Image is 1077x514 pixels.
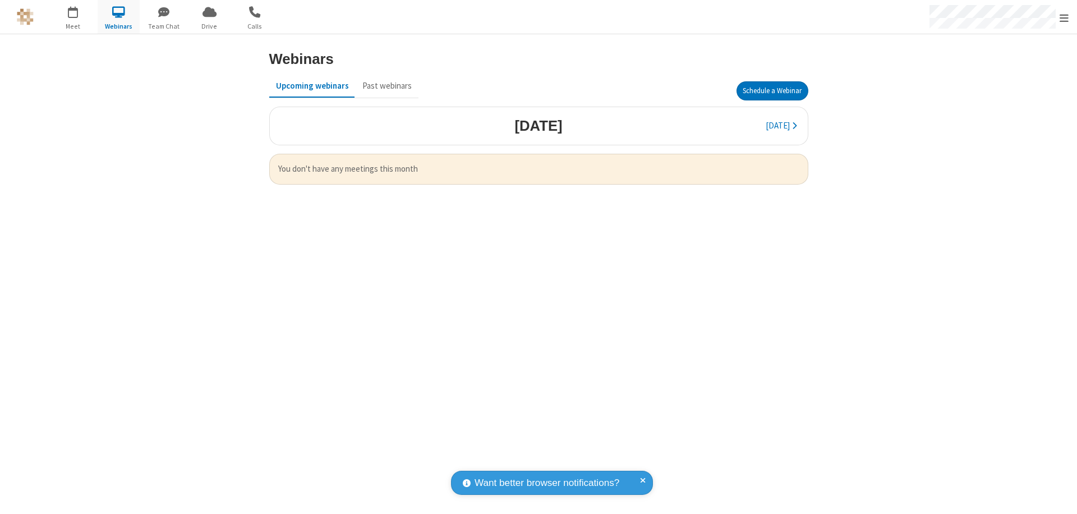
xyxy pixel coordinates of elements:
span: Webinars [98,21,140,31]
span: Meet [52,21,94,31]
h3: Webinars [269,51,334,67]
span: Team Chat [143,21,185,31]
span: Want better browser notifications? [475,476,619,490]
button: Upcoming webinars [269,75,356,97]
span: You don't have any meetings this month [278,163,799,176]
button: [DATE] [759,116,803,137]
button: Schedule a Webinar [737,81,808,100]
h3: [DATE] [514,118,562,134]
span: Calls [234,21,276,31]
span: Drive [188,21,231,31]
button: Past webinars [356,75,418,97]
img: QA Selenium DO NOT DELETE OR CHANGE [17,8,34,25]
span: [DATE] [766,120,790,131]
